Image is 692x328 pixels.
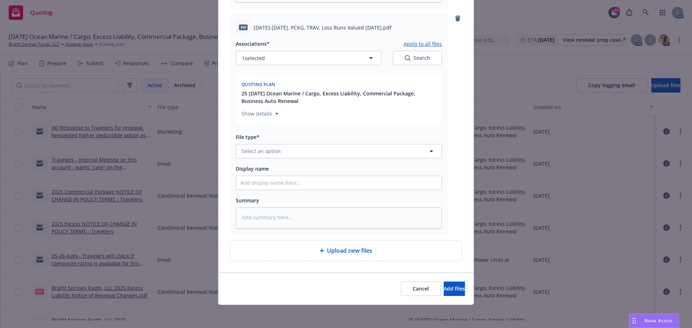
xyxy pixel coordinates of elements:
button: SearchSearch [393,51,442,65]
button: Nova Assist [629,314,679,328]
span: Quoting plan [241,81,275,87]
div: Upload new files [230,240,462,261]
span: Select an option [242,147,281,155]
span: Add files [444,285,465,292]
div: Search [405,54,430,62]
span: Display name [236,165,269,172]
span: Nova Assist [644,318,673,324]
span: Associations* [236,40,270,47]
span: Summary [236,197,259,204]
span: pdf [239,24,248,30]
svg: Search [405,55,411,61]
button: Show details [239,109,281,118]
button: Apply to all files [404,39,442,48]
span: [DATE]-[DATE], PCKG, TRAV, Loss Runs Valued [DATE].pdf [254,24,391,31]
button: Add files [444,282,465,296]
a: remove [453,14,462,23]
div: Drag to move [630,314,639,328]
span: Cancel [413,285,429,292]
button: Cancel [401,282,441,296]
button: 1selected [236,51,381,65]
input: Add display name here... [236,176,442,190]
span: File type* [236,134,259,140]
button: 25 [DATE] Ocean Marine / Cargo, Excess Liability, Commercial Package, Business Auto Renewal [241,90,438,105]
span: 1 selected [242,54,265,62]
button: Select an option [236,144,442,158]
span: Upload new files [327,246,372,255]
